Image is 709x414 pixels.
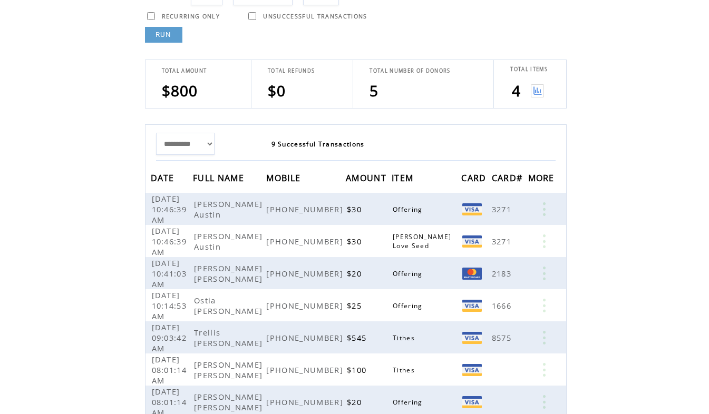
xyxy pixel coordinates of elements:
span: TOTAL NUMBER OF DONORS [370,67,450,74]
span: DATE [151,170,177,189]
a: CARD# [492,174,526,181]
a: DATE [151,174,177,181]
img: View graph [531,84,544,97]
span: [PHONE_NUMBER] [266,204,346,214]
span: 8575 [492,332,514,343]
span: $100 [347,364,369,375]
span: UNSUCCESSFUL TRANSACTIONS [263,13,367,20]
span: [DATE] 08:01:14 AM [152,354,187,386]
span: 1666 [492,300,514,311]
span: Offering [393,205,425,214]
span: Tithes [393,333,417,342]
span: 9 Successful Transactions [271,140,365,149]
span: $800 [162,81,198,101]
span: CARD [461,170,489,189]
span: Offering [393,301,425,310]
span: [DATE] 10:46:39 AM [152,225,187,257]
span: [PERSON_NAME] Love Seed [393,232,451,250]
a: RUN [145,27,182,43]
img: Visa [462,203,482,215]
img: Mastercard [462,268,482,280]
span: 2183 [492,268,514,279]
span: Offering [393,398,425,407]
span: 5 [370,81,378,101]
span: [PERSON_NAME] [PERSON_NAME] [194,359,265,380]
img: Visa [462,235,482,248]
span: MOBILE [266,170,303,189]
span: [PHONE_NUMBER] [266,364,346,375]
a: FULL NAME [193,174,247,181]
span: [PHONE_NUMBER] [266,268,346,279]
img: Visa [462,364,482,376]
span: 4 [512,81,521,101]
span: Offering [393,269,425,278]
span: $20 [347,397,364,407]
span: AMOUNT [346,170,389,189]
span: $30 [347,204,364,214]
span: [PERSON_NAME] [PERSON_NAME] [194,263,265,284]
span: Trellis [PERSON_NAME] [194,327,265,348]
span: TOTAL REFUNDS [268,67,315,74]
span: $545 [347,332,369,343]
span: Tithes [393,366,417,374]
span: $0 [268,81,286,101]
span: 3271 [492,236,514,247]
span: [DATE] 10:46:39 AM [152,193,187,225]
span: 3271 [492,204,514,214]
span: [PHONE_NUMBER] [266,236,346,247]
span: $20 [347,268,364,279]
span: MORE [528,170,557,189]
a: CARD [461,174,489,181]
span: RECURRING ONLY [162,13,220,20]
span: $25 [347,300,364,311]
span: [PHONE_NUMBER] [266,332,346,343]
span: [PERSON_NAME] Austin [194,231,263,252]
span: [DATE] 09:03:42 AM [152,322,187,353]
img: Visa [462,300,482,312]
img: Visa [462,396,482,408]
span: $30 [347,236,364,247]
span: FULL NAME [193,170,247,189]
span: ITEM [392,170,416,189]
span: Ostia [PERSON_NAME] [194,295,265,316]
a: AMOUNT [346,174,389,181]
span: [PERSON_NAME] Austin [194,199,263,220]
a: MOBILE [266,174,303,181]
span: TOTAL AMOUNT [162,67,207,74]
span: [PHONE_NUMBER] [266,300,346,311]
span: [PHONE_NUMBER] [266,397,346,407]
span: [DATE] 10:41:03 AM [152,258,187,289]
span: [PERSON_NAME] [PERSON_NAME] [194,391,265,412]
a: ITEM [392,174,416,181]
span: [DATE] 10:14:53 AM [152,290,187,321]
span: TOTAL ITEMS [510,66,548,73]
span: CARD# [492,170,526,189]
img: Visa [462,332,482,344]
